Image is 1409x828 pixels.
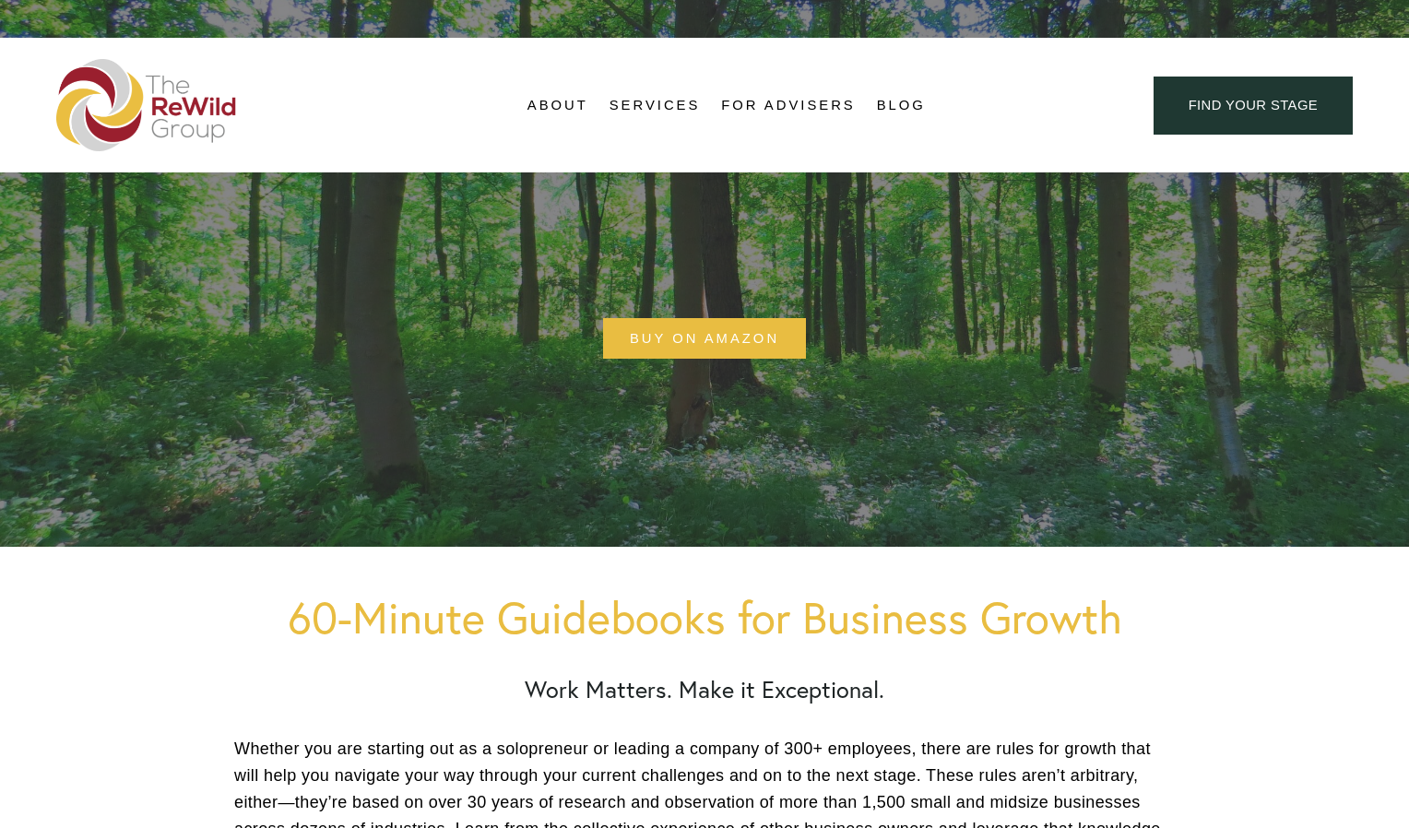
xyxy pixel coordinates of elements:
[1154,77,1353,135] a: find your stage
[610,93,701,118] span: Services
[610,91,701,119] a: folder dropdown
[234,676,1175,704] h2: Work Matters. Make it Exceptional.
[56,59,237,151] img: The ReWild Group
[877,91,926,119] a: Blog
[527,91,588,119] a: folder dropdown
[721,91,855,119] a: For Advisers
[527,93,588,118] span: About
[603,318,806,360] a: BUY ON AMAZON
[234,593,1175,642] h1: 60-Minute Guidebooks for Business Growth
